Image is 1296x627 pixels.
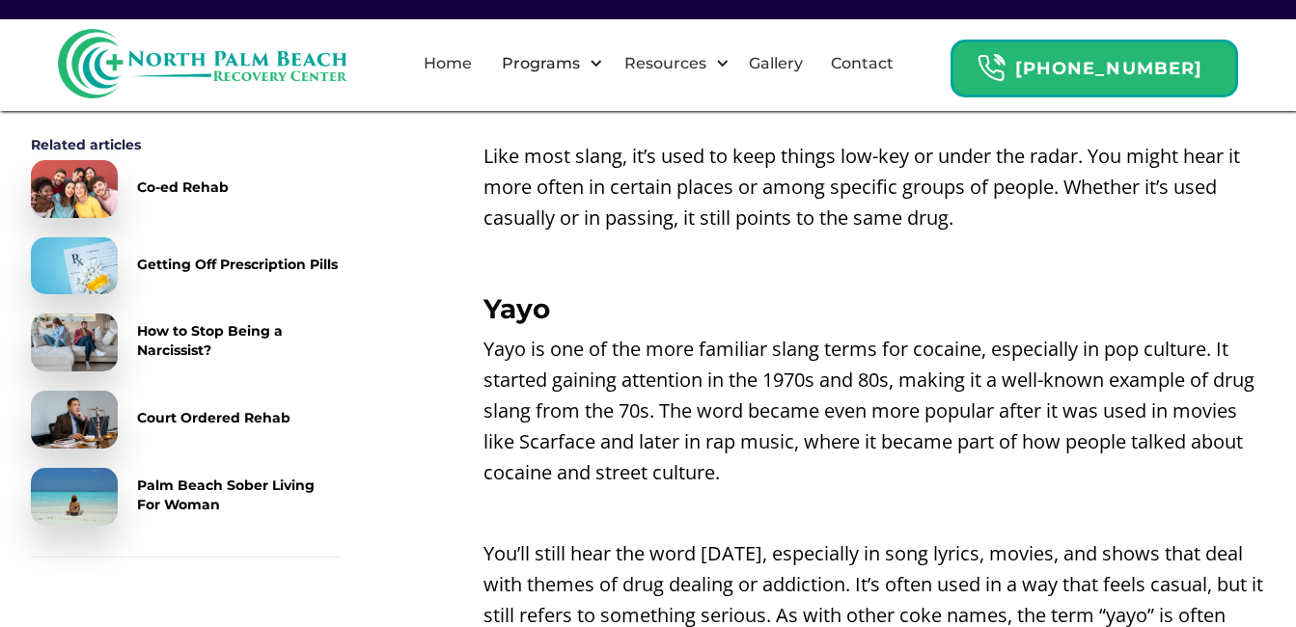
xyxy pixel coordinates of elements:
[485,33,608,95] div: Programs
[31,237,340,295] a: Getting Off Prescription Pills
[483,243,1265,274] p: ‍
[977,53,1006,83] img: Header Calendar Icons
[137,322,340,361] div: How to Stop Being a Narcissist?
[483,100,1265,131] p: ‍
[1015,58,1202,79] strong: [PHONE_NUMBER]
[31,160,340,218] a: Co-ed Rehab
[737,33,814,95] a: Gallery
[819,33,905,95] a: Contact
[483,498,1265,529] p: ‍
[620,52,711,75] div: Resources
[483,293,1265,324] h3: Yayo
[31,135,340,154] div: Related articles
[483,334,1265,488] p: Yayo is one of the more familiar slang terms for cocaine, especially in pop culture. It started g...
[31,392,340,450] a: Court Ordered Rehab
[137,255,338,274] div: Getting Off Prescription Pills
[137,477,340,515] div: Palm Beach Sober Living For Woman
[31,469,340,527] a: Palm Beach Sober Living For Woman
[608,33,734,95] div: Resources
[497,52,585,75] div: Programs
[412,33,483,95] a: Home
[951,30,1238,97] a: Header Calendar Icons[PHONE_NUMBER]
[31,314,340,372] a: How to Stop Being a Narcissist?
[483,141,1265,233] p: Like most slang, it’s used to keep things low-key or under the radar. You might hear it more ofte...
[137,177,229,197] div: Co-ed Rehab
[137,409,290,428] div: Court Ordered Rehab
